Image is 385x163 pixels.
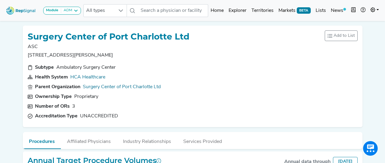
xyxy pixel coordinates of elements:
[70,75,105,80] a: HCA Healthcare
[43,7,81,15] button: ModuleADM
[297,7,311,13] span: BETA
[177,132,228,148] button: Services Provided
[28,43,189,50] p: ASC
[35,74,68,81] div: Health System
[313,5,328,17] a: Lists
[334,33,355,39] span: Add to List
[348,5,358,17] button: Intel Book
[23,132,61,149] button: Procedures
[56,64,116,71] div: Ambulatory Surgery Center
[74,93,98,100] div: Proprietary
[226,5,249,17] a: Explorer
[35,64,54,71] div: Subtype
[35,83,80,91] div: Parent Organization
[35,93,72,100] div: Ownership Type
[35,103,70,110] div: Number of ORs
[117,132,177,148] button: Industry Relationships
[35,113,78,120] div: Accreditation Type
[61,8,72,13] div: ADM
[70,74,105,81] div: HCA Healthcare
[72,103,75,110] div: 3
[249,5,276,17] a: Territories
[84,5,115,17] span: All types
[325,30,358,41] button: Add to List
[28,32,189,42] h1: Surgery Center of Port Charlotte Ltd
[46,9,58,12] strong: Module
[208,5,226,17] a: Home
[138,4,208,17] input: Search a physician or facility
[276,5,313,17] a: MarketsBETA
[80,113,118,120] div: UNACCREDITED
[61,132,117,148] button: Affiliated Physicians
[328,5,348,17] a: News
[83,83,161,91] a: Surgery Center of Port Charlotte Ltd
[28,52,189,59] p: [STREET_ADDRESS][PERSON_NAME]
